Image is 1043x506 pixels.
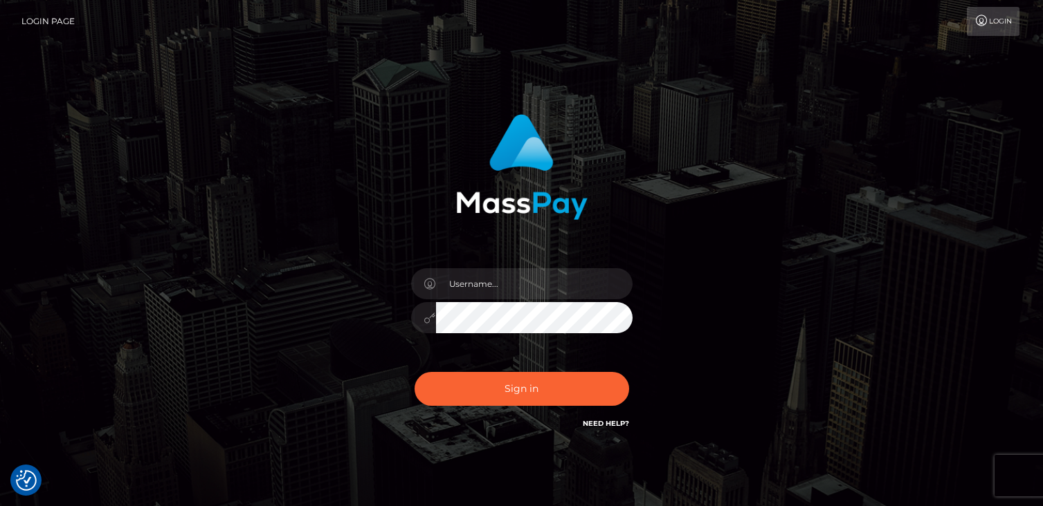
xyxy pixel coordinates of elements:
a: Login [967,7,1019,36]
a: Login Page [21,7,75,36]
button: Sign in [415,372,629,406]
img: Revisit consent button [16,470,37,491]
a: Need Help? [583,419,629,428]
img: MassPay Login [456,114,588,220]
button: Consent Preferences [16,470,37,491]
input: Username... [436,268,633,299]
